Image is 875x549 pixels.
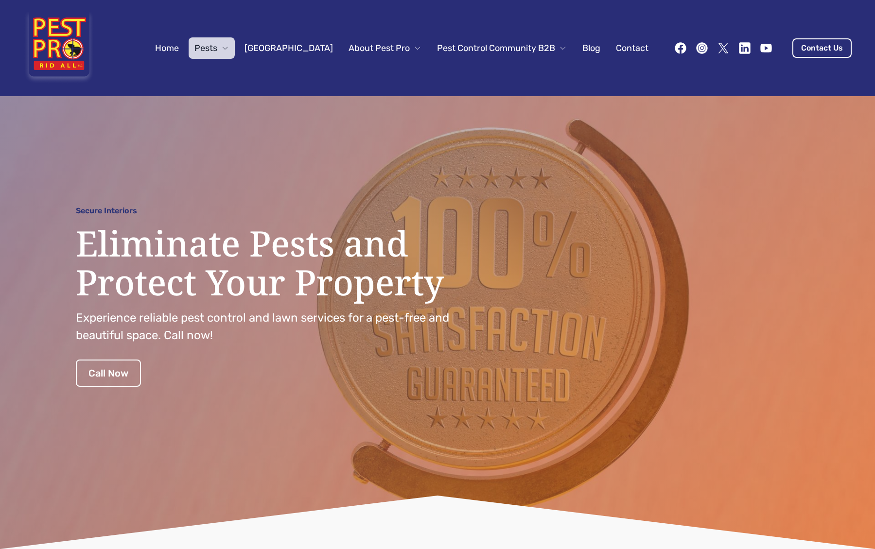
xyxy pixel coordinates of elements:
span: Pest Control Community B2B [437,41,555,55]
a: [GEOGRAPHIC_DATA] [239,37,339,59]
img: Pest Pro Rid All [23,12,95,85]
button: Pests [189,37,235,59]
span: Pests [194,41,217,55]
a: Blog [577,37,606,59]
p: Secure Interiors [76,206,137,216]
a: Call Now [76,360,141,387]
a: Contact Us [792,38,852,58]
pre: Experience reliable pest control and lawn services for a pest-free and beautiful space. Call now! [76,309,449,344]
a: Contact [610,37,654,59]
h1: Eliminate Pests and Protect Your Property [76,223,449,301]
button: Pest Control Community B2B [431,37,573,59]
a: Home [149,37,185,59]
span: About Pest Pro [349,41,410,55]
button: About Pest Pro [343,37,427,59]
